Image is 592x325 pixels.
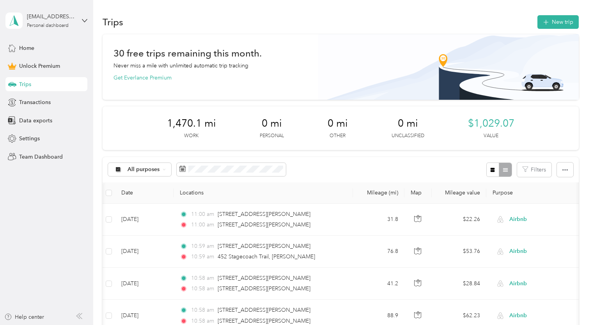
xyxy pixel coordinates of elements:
[184,132,199,140] p: Work
[497,216,504,223] img: Legacy Icon [Airbnb]
[191,210,214,219] span: 11:00 am
[404,182,432,204] th: Map
[113,62,248,70] p: Never miss a mile with unlimited automatic trip tracking
[497,312,504,319] img: Legacy Icon [Airbnb]
[318,34,579,100] img: Banner
[113,49,262,57] h1: 30 free trips remaining this month.
[19,44,34,52] span: Home
[353,204,404,236] td: 31.8
[218,211,310,217] span: [STREET_ADDRESS][PERSON_NAME]
[115,268,174,300] td: [DATE]
[191,284,214,293] span: 10:58 am
[115,236,174,268] td: [DATE]
[218,285,310,292] span: [STREET_ADDRESS][PERSON_NAME]
[262,117,282,130] span: 0 mi
[509,215,581,224] span: Airbnb
[328,117,348,130] span: 0 mi
[509,247,581,256] span: Airbnb
[398,117,418,130] span: 0 mi
[548,281,592,325] iframe: Everlance-gr Chat Button Frame
[167,117,216,130] span: 1,470.1 mi
[19,62,60,70] span: Unlock Premium
[497,248,504,255] img: Legacy Icon [Airbnb]
[218,221,310,228] span: [STREET_ADDRESS][PERSON_NAME]
[432,236,486,268] td: $53.76
[174,182,353,204] th: Locations
[191,274,214,283] span: 10:58 am
[330,132,346,140] p: Other
[218,318,310,324] span: [STREET_ADDRESS][PERSON_NAME]
[19,98,51,106] span: Transactions
[468,117,514,130] span: $1,029.07
[218,243,310,249] span: [STREET_ADDRESS][PERSON_NAME]
[115,182,174,204] th: Date
[353,236,404,268] td: 76.8
[218,307,310,313] span: [STREET_ADDRESS][PERSON_NAME]
[509,279,581,288] span: Airbnb
[191,253,214,261] span: 10:59 am
[260,132,284,140] p: Personal
[432,268,486,300] td: $28.84
[128,167,160,172] span: All purposes
[218,275,310,281] span: [STREET_ADDRESS][PERSON_NAME]
[191,242,214,251] span: 10:59 am
[191,306,214,314] span: 10:58 am
[484,132,498,140] p: Value
[27,12,76,21] div: [EMAIL_ADDRESS][DOMAIN_NAME]
[103,18,123,26] h1: Trips
[115,204,174,236] td: [DATE]
[19,153,63,161] span: Team Dashboard
[19,117,52,125] span: Data exports
[517,162,551,177] button: Filters
[432,182,486,204] th: Mileage value
[4,313,44,321] button: Help center
[432,204,486,236] td: $22.26
[27,23,69,28] div: Personal dashboard
[19,80,31,88] span: Trips
[113,74,172,82] button: Get Everlance Premium
[353,268,404,300] td: 41.2
[191,221,214,229] span: 11:00 am
[497,280,504,287] img: Legacy Icon [Airbnb]
[509,311,581,320] span: Airbnb
[19,134,40,143] span: Settings
[392,132,424,140] p: Unclassified
[218,253,315,260] span: 452 Stagecoach Trail, [PERSON_NAME]
[537,15,579,29] button: New trip
[353,182,404,204] th: Mileage (mi)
